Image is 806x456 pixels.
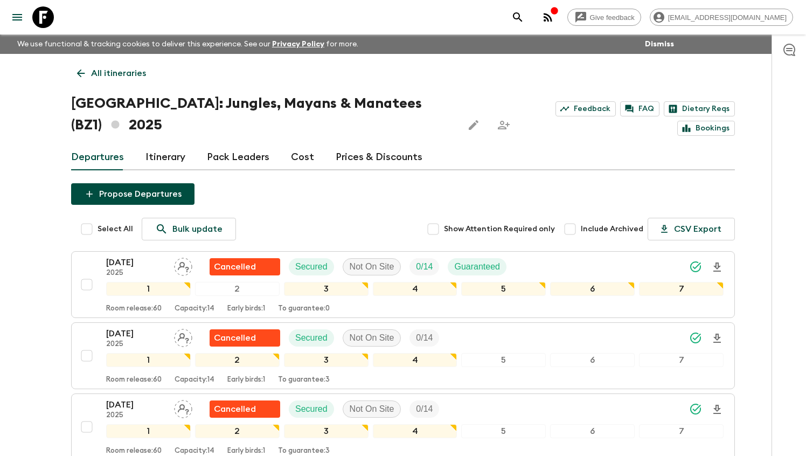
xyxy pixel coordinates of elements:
div: 3 [284,424,369,438]
div: 7 [639,282,724,296]
div: 2 [195,353,280,367]
span: Assign pack leader [174,332,192,341]
p: Room release: 60 [106,376,162,384]
div: Trip Fill [409,400,439,418]
p: We use functional & tracking cookies to deliver this experience. See our for more. [13,34,363,54]
svg: Synced Successfully [689,260,702,273]
p: 2025 [106,340,165,349]
button: CSV Export [648,218,735,240]
p: Capacity: 14 [175,376,214,384]
div: Flash Pack cancellation [210,258,280,275]
p: Room release: 60 [106,305,162,313]
p: 2025 [106,411,165,420]
a: Itinerary [145,144,185,170]
span: Include Archived [581,224,643,234]
div: Secured [289,258,334,275]
a: Pack Leaders [207,144,269,170]
svg: Download Onboarding [711,332,724,345]
div: Trip Fill [409,329,439,347]
p: To guarantee: 0 [278,305,330,313]
div: Flash Pack cancellation [210,329,280,347]
button: Dismiss [642,37,677,52]
svg: Download Onboarding [711,403,724,416]
div: Secured [289,400,334,418]
div: 2 [195,424,280,438]
div: Not On Site [343,400,401,418]
button: Propose Departures [71,183,194,205]
span: Assign pack leader [174,261,192,270]
span: Show Attention Required only [444,224,555,234]
a: Privacy Policy [272,40,324,48]
p: Secured [295,331,328,344]
div: Trip Fill [409,258,439,275]
div: 7 [639,353,724,367]
span: Give feedback [584,13,641,22]
div: Not On Site [343,329,401,347]
a: Dietary Reqs [664,101,735,116]
p: To guarantee: 3 [278,447,330,455]
div: Flash Pack cancellation [210,400,280,418]
span: Select All [98,224,133,234]
p: Not On Site [350,260,394,273]
p: Guaranteed [454,260,500,273]
p: All itineraries [91,67,146,80]
div: [EMAIL_ADDRESS][DOMAIN_NAME] [650,9,793,26]
p: Secured [295,260,328,273]
a: Departures [71,144,124,170]
a: Give feedback [567,9,641,26]
div: 6 [550,353,635,367]
div: 7 [639,424,724,438]
h1: [GEOGRAPHIC_DATA]: Jungles, Mayans & Manatees (BZ1) 2025 [71,93,454,136]
p: To guarantee: 3 [278,376,330,384]
div: 4 [373,424,457,438]
p: 0 / 14 [416,260,433,273]
div: 3 [284,282,369,296]
a: Feedback [555,101,616,116]
div: 6 [550,282,635,296]
span: [EMAIL_ADDRESS][DOMAIN_NAME] [662,13,793,22]
div: 5 [461,353,546,367]
svg: Synced Successfully [689,403,702,416]
button: [DATE]2025Assign pack leaderFlash Pack cancellationSecuredNot On SiteTrip FillGuaranteed1234567Ro... [71,251,735,318]
p: Not On Site [350,403,394,416]
a: Bookings [677,121,735,136]
p: 2025 [106,269,165,278]
p: Bulk update [172,223,223,236]
div: Secured [289,329,334,347]
span: Assign pack leader [174,403,192,412]
p: Room release: 60 [106,447,162,455]
button: menu [6,6,28,28]
a: All itineraries [71,63,152,84]
button: search adventures [507,6,529,28]
div: 5 [461,424,546,438]
div: 1 [106,353,191,367]
p: Cancelled [214,260,256,273]
svg: Synced Successfully [689,331,702,344]
div: 4 [373,282,457,296]
svg: Download Onboarding [711,261,724,274]
p: Not On Site [350,331,394,344]
p: [DATE] [106,327,165,340]
p: [DATE] [106,256,165,269]
div: 3 [284,353,369,367]
p: [DATE] [106,398,165,411]
p: Early birds: 1 [227,447,265,455]
a: Cost [291,144,314,170]
p: 0 / 14 [416,403,433,416]
button: Edit this itinerary [463,114,484,136]
a: Prices & Discounts [336,144,422,170]
p: Early birds: 1 [227,305,265,313]
div: 4 [373,353,457,367]
p: 0 / 14 [416,331,433,344]
p: Capacity: 14 [175,305,214,313]
div: Not On Site [343,258,401,275]
p: Early birds: 1 [227,376,265,384]
button: [DATE]2025Assign pack leaderFlash Pack cancellationSecuredNot On SiteTrip Fill1234567Room release... [71,322,735,389]
p: Cancelled [214,403,256,416]
div: 1 [106,424,191,438]
a: FAQ [620,101,659,116]
div: 6 [550,424,635,438]
p: Capacity: 14 [175,447,214,455]
span: Share this itinerary [493,114,515,136]
div: 5 [461,282,546,296]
